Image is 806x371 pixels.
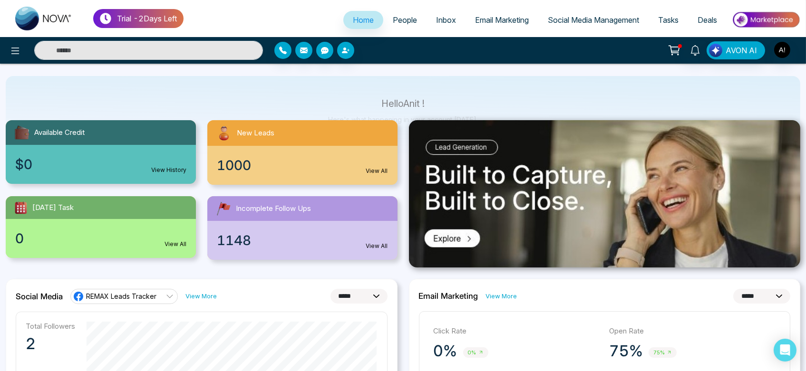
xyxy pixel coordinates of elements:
a: View More [486,292,517,301]
span: Email Marketing [475,15,529,25]
img: User Avatar [774,42,790,58]
img: todayTask.svg [13,200,29,215]
span: Incomplete Follow Ups [236,203,311,214]
a: View All [366,242,388,250]
p: Total Followers [26,322,75,331]
p: 75% [609,342,643,361]
span: Deals [698,15,717,25]
p: Click Rate [434,326,600,337]
span: $0 [15,154,32,174]
img: Lead Flow [709,44,722,57]
span: [DATE] Task [32,202,74,213]
span: 75% [649,347,677,358]
span: Inbox [436,15,456,25]
span: 0 [15,228,24,248]
span: 1148 [217,230,251,250]
span: Tasks [658,15,679,25]
span: Available Credit [34,127,85,138]
span: 1000 [217,155,251,175]
span: New Leads [237,128,274,139]
a: View More [185,292,217,301]
a: Email Marketing [466,11,538,29]
a: View History [151,166,186,174]
a: View All [366,167,388,175]
img: Market-place.gif [731,9,800,30]
a: New Leads1000View All [202,120,403,185]
span: Social Media Management [548,15,639,25]
a: Deals [688,11,727,29]
p: Trial - 2 Days Left [117,13,177,24]
img: newLeads.svg [215,124,233,142]
a: View All [165,240,186,248]
img: availableCredit.svg [13,124,30,141]
span: Home [353,15,374,25]
img: . [409,120,801,267]
a: Social Media Management [538,11,649,29]
p: Open Rate [609,326,776,337]
span: 0% [463,347,488,358]
img: Nova CRM Logo [15,7,72,30]
span: People [393,15,417,25]
div: Open Intercom Messenger [774,339,796,361]
img: followUps.svg [215,200,232,217]
p: 2 [26,334,75,353]
a: Home [343,11,383,29]
h2: Social Media [16,292,63,301]
a: Inbox [427,11,466,29]
a: People [383,11,427,29]
a: Tasks [649,11,688,29]
h2: Email Marketing [419,291,478,301]
a: Incomplete Follow Ups1148View All [202,196,403,260]
button: AVON AI [707,41,765,59]
p: Hello Anit ! [328,100,478,108]
span: AVON AI [726,45,757,56]
p: 0% [434,342,457,361]
span: REMAX Leads Tracker [86,292,156,301]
